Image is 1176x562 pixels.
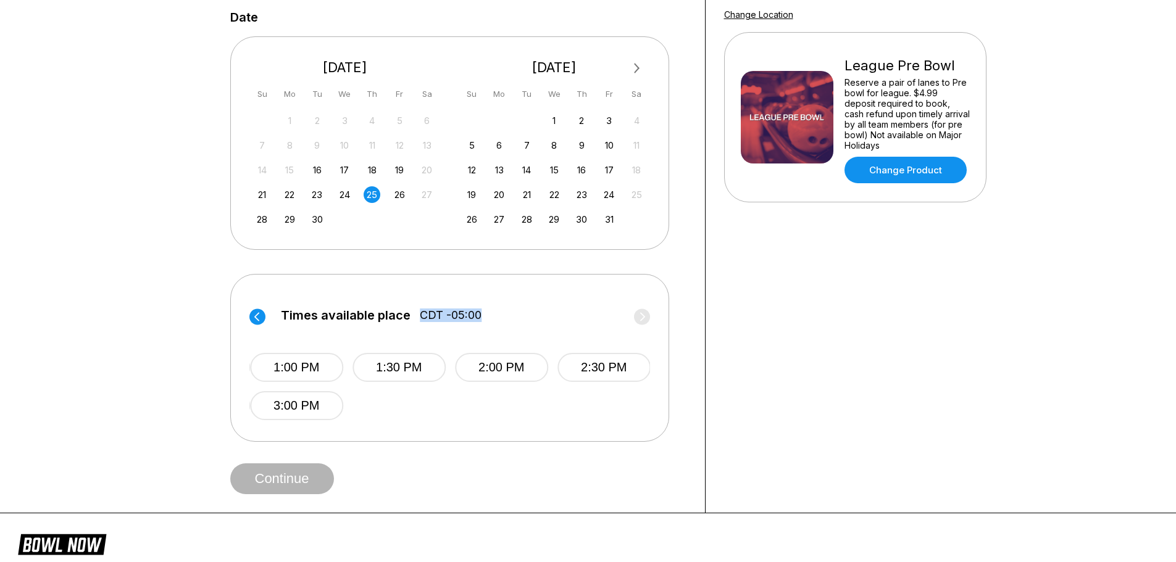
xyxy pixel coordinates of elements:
[491,162,507,178] div: Choose Monday, October 13th, 2025
[519,86,535,102] div: Tu
[336,86,353,102] div: We
[419,186,435,203] div: Not available Saturday, September 27th, 2025
[601,186,617,203] div: Choose Friday, October 24th, 2025
[336,162,353,178] div: Choose Wednesday, September 17th, 2025
[601,137,617,154] div: Choose Friday, October 10th, 2025
[491,186,507,203] div: Choose Monday, October 20th, 2025
[281,137,298,154] div: Not available Monday, September 8th, 2025
[250,353,343,382] button: 1:00 PM
[627,59,647,78] button: Next Month
[281,186,298,203] div: Choose Monday, September 22nd, 2025
[281,112,298,129] div: Not available Monday, September 1st, 2025
[844,157,967,183] a: Change Product
[741,71,833,163] img: League Pre Bowl
[391,86,408,102] div: Fr
[391,137,408,154] div: Not available Friday, September 12th, 2025
[546,86,562,102] div: We
[546,211,562,228] div: Choose Wednesday, October 29th, 2025
[546,112,562,129] div: Choose Wednesday, October 1st, 2025
[459,59,650,76] div: [DATE]
[254,186,270,203] div: Choose Sunday, September 21st, 2025
[601,112,617,129] div: Choose Friday, October 3rd, 2025
[464,137,480,154] div: Choose Sunday, October 5th, 2025
[601,162,617,178] div: Choose Friday, October 17th, 2025
[491,211,507,228] div: Choose Monday, October 27th, 2025
[309,86,325,102] div: Tu
[491,86,507,102] div: Mo
[601,86,617,102] div: Fr
[628,112,645,129] div: Not available Saturday, October 4th, 2025
[419,137,435,154] div: Not available Saturday, September 13th, 2025
[364,186,380,203] div: Choose Thursday, September 25th, 2025
[419,112,435,129] div: Not available Saturday, September 6th, 2025
[281,162,298,178] div: Not available Monday, September 15th, 2025
[573,186,590,203] div: Choose Thursday, October 23rd, 2025
[336,112,353,129] div: Not available Wednesday, September 3rd, 2025
[254,211,270,228] div: Choose Sunday, September 28th, 2025
[546,162,562,178] div: Choose Wednesday, October 15th, 2025
[464,186,480,203] div: Choose Sunday, October 19th, 2025
[281,308,411,322] span: Times available place
[724,9,793,20] a: Change Location
[455,353,548,382] button: 2:00 PM
[250,391,343,420] button: 3:00 PM
[464,211,480,228] div: Choose Sunday, October 26th, 2025
[419,162,435,178] div: Not available Saturday, September 20th, 2025
[309,162,325,178] div: Choose Tuesday, September 16th, 2025
[364,162,380,178] div: Choose Thursday, September 18th, 2025
[844,57,970,74] div: League Pre Bowl
[364,112,380,129] div: Not available Thursday, September 4th, 2025
[546,186,562,203] div: Choose Wednesday, October 22nd, 2025
[519,211,535,228] div: Choose Tuesday, October 28th, 2025
[309,186,325,203] div: Choose Tuesday, September 23rd, 2025
[419,86,435,102] div: Sa
[281,211,298,228] div: Choose Monday, September 29th, 2025
[254,86,270,102] div: Su
[230,10,258,24] label: Date
[628,162,645,178] div: Not available Saturday, October 18th, 2025
[391,112,408,129] div: Not available Friday, September 5th, 2025
[309,112,325,129] div: Not available Tuesday, September 2nd, 2025
[391,162,408,178] div: Choose Friday, September 19th, 2025
[364,86,380,102] div: Th
[309,211,325,228] div: Choose Tuesday, September 30th, 2025
[573,137,590,154] div: Choose Thursday, October 9th, 2025
[491,137,507,154] div: Choose Monday, October 6th, 2025
[336,186,353,203] div: Choose Wednesday, September 24th, 2025
[254,162,270,178] div: Not available Sunday, September 14th, 2025
[573,162,590,178] div: Choose Thursday, October 16th, 2025
[364,137,380,154] div: Not available Thursday, September 11th, 2025
[462,111,647,228] div: month 2025-10
[420,308,482,322] span: CDT -05:00
[519,186,535,203] div: Choose Tuesday, October 21st, 2025
[391,186,408,203] div: Choose Friday, September 26th, 2025
[601,211,617,228] div: Choose Friday, October 31st, 2025
[546,137,562,154] div: Choose Wednesday, October 8th, 2025
[464,162,480,178] div: Choose Sunday, October 12th, 2025
[249,59,441,76] div: [DATE]
[628,137,645,154] div: Not available Saturday, October 11th, 2025
[309,137,325,154] div: Not available Tuesday, September 9th, 2025
[573,86,590,102] div: Th
[254,137,270,154] div: Not available Sunday, September 7th, 2025
[252,111,438,228] div: month 2025-09
[573,211,590,228] div: Choose Thursday, October 30th, 2025
[573,112,590,129] div: Choose Thursday, October 2nd, 2025
[464,86,480,102] div: Su
[352,353,446,382] button: 1:30 PM
[557,353,651,382] button: 2:30 PM
[844,77,970,151] div: Reserve a pair of lanes to Pre bowl for league. $4.99 deposit required to book, cash refund upon ...
[281,86,298,102] div: Mo
[519,137,535,154] div: Choose Tuesday, October 7th, 2025
[519,162,535,178] div: Choose Tuesday, October 14th, 2025
[628,186,645,203] div: Not available Saturday, October 25th, 2025
[336,137,353,154] div: Not available Wednesday, September 10th, 2025
[628,86,645,102] div: Sa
